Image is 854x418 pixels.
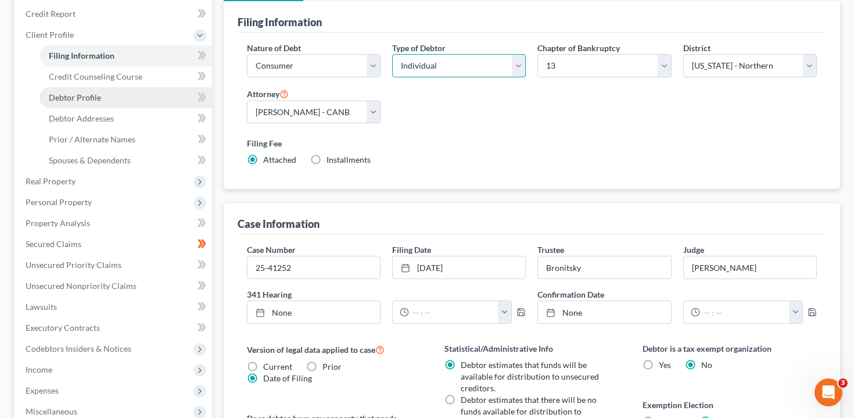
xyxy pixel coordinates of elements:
[26,323,100,333] span: Executory Contracts
[247,42,301,54] label: Nature of Debt
[538,256,670,278] input: --
[392,244,431,256] label: Filing Date
[247,301,380,323] a: None
[16,296,212,317] a: Lawsuits
[238,217,320,231] div: Case Information
[461,360,599,393] span: Debtor estimates that funds will be available for distribution to unsecured creditors.
[392,42,446,54] label: Type of Debtor
[538,301,670,323] a: None
[659,360,671,370] span: Yes
[683,42,711,54] label: District
[684,256,816,278] input: --
[49,72,142,81] span: Credit Counseling Course
[247,244,296,256] label: Case Number
[49,51,114,60] span: Filing Information
[40,108,212,129] a: Debtor Addresses
[49,113,114,123] span: Debtor Addresses
[393,256,525,278] a: [DATE]
[247,256,380,278] input: Enter case number...
[16,213,212,234] a: Property Analysis
[26,218,90,228] span: Property Analysis
[326,155,371,165] span: Installments
[409,301,498,323] input: -- : --
[263,155,296,165] span: Attached
[49,92,101,102] span: Debtor Profile
[838,378,848,388] span: 3
[40,87,212,108] a: Debtor Profile
[26,385,59,395] span: Expenses
[40,66,212,87] a: Credit Counseling Course
[16,3,212,24] a: Credit Report
[40,45,212,66] a: Filing Information
[241,288,532,301] label: 341 Hearing
[16,234,212,255] a: Secured Claims
[814,378,842,406] iframe: Intercom live chat
[26,406,77,416] span: Miscellaneous
[238,15,322,29] div: Filing Information
[26,365,52,374] span: Income
[40,129,212,150] a: Prior / Alternate Names
[26,30,74,40] span: Client Profile
[26,302,57,312] span: Lawsuits
[247,87,289,101] label: Attorney
[700,301,790,323] input: -- : --
[26,197,92,207] span: Personal Property
[247,137,817,149] label: Filing Fee
[683,244,704,256] label: Judge
[16,276,212,296] a: Unsecured Nonpriority Claims
[537,42,620,54] label: Chapter of Bankruptcy
[643,342,817,355] label: Debtor is a tax exempt organization
[263,373,312,383] span: Date of Filing
[26,176,76,186] span: Real Property
[701,360,712,370] span: No
[26,260,121,270] span: Unsecured Priority Claims
[537,244,564,256] label: Trustee
[26,281,137,291] span: Unsecured Nonpriority Claims
[40,150,212,171] a: Spouses & Dependents
[49,134,135,144] span: Prior / Alternate Names
[16,317,212,338] a: Executory Contracts
[643,399,817,411] label: Exemption Election
[49,155,131,165] span: Spouses & Dependents
[322,362,342,371] span: Prior
[444,342,619,355] label: Statistical/Administrative Info
[16,255,212,276] a: Unsecured Priority Claims
[26,344,131,353] span: Codebtors Insiders & Notices
[263,362,292,371] span: Current
[26,9,76,19] span: Credit Report
[532,288,823,301] label: Confirmation Date
[247,342,422,356] label: Version of legal data applied to case
[26,239,81,249] span: Secured Claims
